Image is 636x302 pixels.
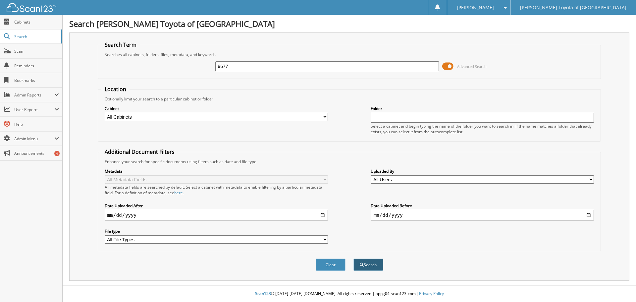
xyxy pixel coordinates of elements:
label: Folder [371,106,594,111]
span: Scan123 [255,291,271,296]
div: Enhance your search for specific documents using filters such as date and file type. [101,159,598,164]
span: [PERSON_NAME] [457,6,494,10]
div: Searches all cabinets, folders, files, metadata, and keywords [101,52,598,57]
div: Optionally limit your search to a particular cabinet or folder [101,96,598,102]
legend: Location [101,86,130,93]
legend: Additional Document Filters [101,148,178,155]
label: File type [105,228,328,234]
div: © [DATE]-[DATE] [DOMAIN_NAME]. All rights reserved | appg04-scan123-com | [63,286,636,302]
img: scan123-logo-white.svg [7,3,56,12]
input: end [371,210,594,220]
input: start [105,210,328,220]
legend: Search Term [101,41,140,48]
span: Help [14,121,59,127]
h1: Search [PERSON_NAME] Toyota of [GEOGRAPHIC_DATA] [69,18,629,29]
span: Admin Menu [14,136,54,142]
label: Metadata [105,168,328,174]
span: Bookmarks [14,78,59,83]
label: Date Uploaded Before [371,203,594,209]
iframe: Chat Widget [603,270,636,302]
label: Uploaded By [371,168,594,174]
span: Advanced Search [457,64,487,69]
span: Scan [14,48,59,54]
button: Clear [316,259,345,271]
span: Search [14,34,58,39]
div: All metadata fields are searched by default. Select a cabinet with metadata to enable filtering b... [105,184,328,196]
span: User Reports [14,107,54,112]
span: Cabinets [14,19,59,25]
span: Reminders [14,63,59,69]
button: Search [353,259,383,271]
span: [PERSON_NAME] Toyota of [GEOGRAPHIC_DATA] [520,6,626,10]
span: Admin Reports [14,92,54,98]
label: Cabinet [105,106,328,111]
span: Announcements [14,151,59,156]
a: here [174,190,183,196]
div: Select a cabinet and begin typing the name of the folder you want to search in. If the name match... [371,123,594,135]
label: Date Uploaded After [105,203,328,209]
div: 4 [54,151,60,156]
a: Privacy Policy [419,291,444,296]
